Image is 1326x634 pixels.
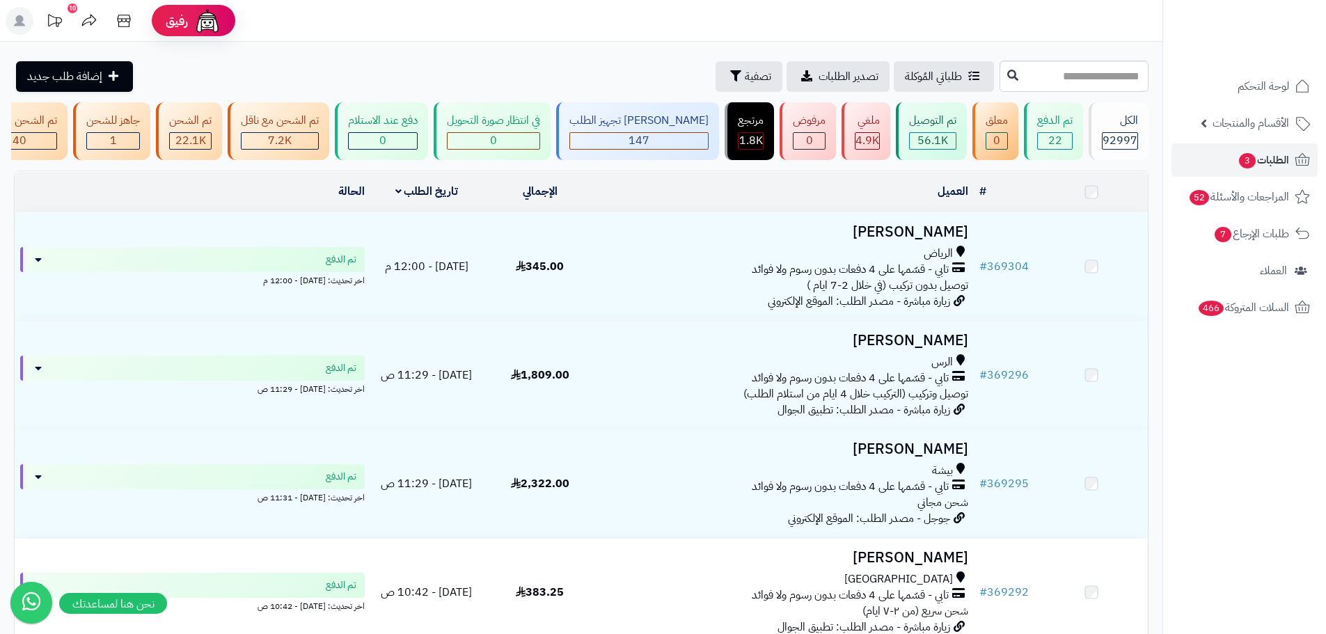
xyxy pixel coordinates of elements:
div: اخر تحديث: [DATE] - 11:31 ص [20,489,365,504]
a: تاريخ الطلب [395,183,459,200]
span: المراجعات والأسئلة [1188,187,1289,207]
span: السلات المتروكة [1197,298,1289,317]
a: إضافة طلب جديد [16,61,133,92]
a: العميل [938,183,968,200]
div: تم الشحن مع ناقل [241,113,319,129]
a: [PERSON_NAME] تجهيز الطلب 147 [553,102,722,160]
a: الحالة [338,183,365,200]
span: تصدير الطلبات [819,68,878,85]
a: لوحة التحكم [1171,70,1318,103]
span: زيارة مباشرة - مصدر الطلب: الموقع الإلكتروني [768,293,950,310]
div: 22 [1038,133,1072,149]
span: 1,809.00 [511,367,569,383]
div: 0 [794,133,825,149]
span: الأقسام والمنتجات [1213,113,1289,133]
span: 22.1K [175,132,206,149]
span: طلبات الإرجاع [1213,224,1289,244]
span: 2,322.00 [511,475,569,492]
span: 147 [629,132,649,149]
span: 22 [1048,132,1062,149]
span: بيشة [932,463,953,479]
h3: [PERSON_NAME] [602,224,968,240]
a: في انتظار صورة التحويل 0 [431,102,553,160]
span: الرياض [924,246,953,262]
h3: [PERSON_NAME] [602,441,968,457]
div: 1 [87,133,139,149]
span: # [979,475,987,492]
a: تصدير الطلبات [787,61,890,92]
span: [DATE] - 10:42 ص [381,584,472,601]
a: #369295 [979,475,1029,492]
div: 22122 [170,133,211,149]
img: ai-face.png [194,7,221,35]
span: الطلبات [1238,150,1289,170]
span: تصفية [745,68,771,85]
span: توصيل بدون تركيب (في خلال 2-7 ايام ) [807,277,968,294]
span: 52 [1190,190,1209,205]
a: المراجعات والأسئلة52 [1171,180,1318,214]
div: 147 [570,133,708,149]
span: 1.8K [739,132,763,149]
span: 345.00 [516,258,564,275]
span: 0 [379,132,386,149]
span: شحن مجاني [917,494,968,511]
span: 56.1K [917,132,948,149]
span: 1 [110,132,117,149]
div: اخر تحديث: [DATE] - 12:00 م [20,272,365,287]
div: تم الدفع [1037,113,1073,129]
a: تم الدفع 22 [1021,102,1086,160]
span: 92997 [1103,132,1137,149]
a: العملاء [1171,254,1318,287]
div: 0 [448,133,539,149]
div: ملغي [855,113,880,129]
a: #369292 [979,584,1029,601]
span: 0 [490,132,497,149]
a: ملغي 4.9K [839,102,893,160]
a: مرتجع 1.8K [722,102,777,160]
a: تم الشحن مع ناقل 7.2K [225,102,332,160]
span: تابي - قسّمها على 4 دفعات بدون رسوم ولا فوائد [752,370,949,386]
span: لوحة التحكم [1238,77,1289,96]
span: 3 [1239,153,1256,168]
a: الكل92997 [1086,102,1151,160]
span: تابي - قسّمها على 4 دفعات بدون رسوم ولا فوائد [752,262,949,278]
span: زيارة مباشرة - مصدر الطلب: تطبيق الجوال [778,402,950,418]
span: تم الدفع [326,578,356,592]
span: تم الدفع [326,361,356,375]
div: الكل [1102,113,1138,129]
div: تم التوصيل [909,113,956,129]
div: اخر تحديث: [DATE] - 11:29 ص [20,381,365,395]
span: 7.2K [268,132,292,149]
span: # [979,367,987,383]
div: تم الشحن [169,113,212,129]
div: 56082 [910,133,956,149]
a: #369296 [979,367,1029,383]
span: رفيق [166,13,188,29]
div: مرتجع [738,113,764,129]
div: اخر تحديث: [DATE] - 10:42 ص [20,598,365,612]
span: توصيل وتركيب (التركيب خلال 4 ايام من استلام الطلب) [743,386,968,402]
span: # [979,258,987,275]
span: إضافة طلب جديد [27,68,102,85]
a: مرفوض 0 [777,102,839,160]
a: طلبات الإرجاع7 [1171,217,1318,251]
div: 1765 [739,133,763,149]
a: جاهز للشحن 1 [70,102,153,160]
a: دفع عند الاستلام 0 [332,102,431,160]
div: مرفوض [793,113,826,129]
span: 7 [1215,227,1231,242]
div: [PERSON_NAME] تجهيز الطلب [569,113,709,129]
span: 466 [1199,301,1224,316]
div: جاهز للشحن [86,113,140,129]
span: تم الدفع [326,253,356,267]
div: 4922 [855,133,879,149]
div: 10 [68,3,77,13]
span: 4.9K [855,132,879,149]
div: دفع عند الاستلام [348,113,418,129]
button: تصفية [716,61,782,92]
h3: [PERSON_NAME] [602,333,968,349]
span: 383.25 [516,584,564,601]
span: [GEOGRAPHIC_DATA] [844,571,953,587]
a: # [979,183,986,200]
span: طلباتي المُوكلة [905,68,962,85]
